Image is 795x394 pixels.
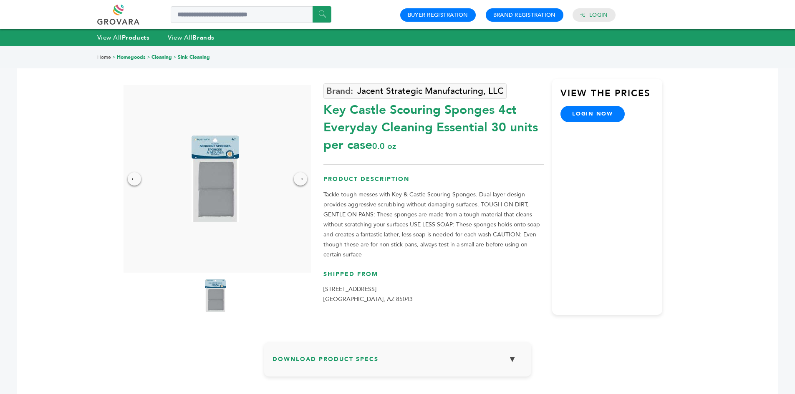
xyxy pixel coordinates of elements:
a: Homegoods [117,54,146,60]
h3: Product Description [323,175,544,190]
a: Sink Cleaning [178,54,210,60]
img: Key & Castle Scouring Sponges 4ct – Everyday Cleaning Essential 30 units per case 0.0 oz [205,279,226,312]
a: Buyer Registration [408,11,468,19]
h3: View the Prices [560,87,662,106]
span: 0.0 oz [372,141,396,152]
h3: Shipped From [323,270,544,285]
div: Key Castle Scouring Sponges 4ct Everyday Cleaning Essential 30 units per case [323,97,544,154]
a: Jacent Strategic Manufacturing, LLC [323,83,507,99]
a: View AllProducts [97,33,150,42]
span: > [112,54,116,60]
a: Brand Registration [493,11,556,19]
strong: Products [122,33,149,42]
button: ▼ [502,350,523,368]
a: login now [560,106,625,122]
h3: Download Product Specs [273,350,523,374]
div: ← [128,172,141,186]
div: → [294,172,307,186]
strong: Brands [192,33,214,42]
a: Cleaning [151,54,172,60]
p: Tackle tough messes with Key & Castle Scouring Sponges. Dual-layer design provides aggressive scr... [323,190,544,260]
a: Login [589,11,608,19]
img: Key & Castle Scouring Sponges 4ct – Everyday Cleaning Essential 30 units per case 0.0 oz [192,136,239,222]
span: > [147,54,150,60]
a: View AllBrands [168,33,215,42]
a: Home [97,54,111,60]
input: Search a product or brand... [171,6,331,23]
p: [STREET_ADDRESS] [GEOGRAPHIC_DATA], AZ 85043 [323,284,544,304]
span: > [173,54,177,60]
